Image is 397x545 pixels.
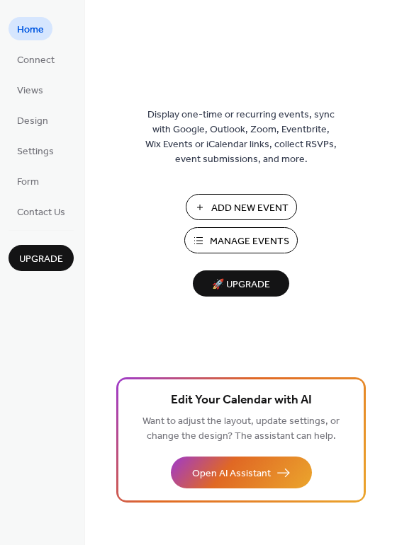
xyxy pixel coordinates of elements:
[19,252,63,267] span: Upgrade
[17,175,39,190] span: Form
[192,466,271,481] span: Open AI Assistant
[17,53,55,68] span: Connect
[142,412,340,446] span: Want to adjust the layout, update settings, or change the design? The assistant can help.
[193,270,289,297] button: 🚀 Upgrade
[171,391,312,411] span: Edit Your Calendar with AI
[9,47,63,71] a: Connect
[184,227,298,253] button: Manage Events
[201,275,281,294] span: 🚀 Upgrade
[186,194,297,220] button: Add New Event
[9,17,52,40] a: Home
[17,23,44,38] span: Home
[171,457,312,488] button: Open AI Assistant
[9,200,74,223] a: Contact Us
[9,139,62,162] a: Settings
[211,201,289,216] span: Add New Event
[9,108,57,132] a: Design
[17,205,65,220] span: Contact Us
[9,169,47,193] a: Form
[145,108,337,167] span: Display one-time or recurring events, sync with Google, Outlook, Zoom, Eventbrite, Wix Events or ...
[17,114,48,129] span: Design
[17,84,43,98] span: Views
[210,234,289,249] span: Manage Events
[17,144,54,159] span: Settings
[9,245,74,271] button: Upgrade
[9,78,52,101] a: Views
